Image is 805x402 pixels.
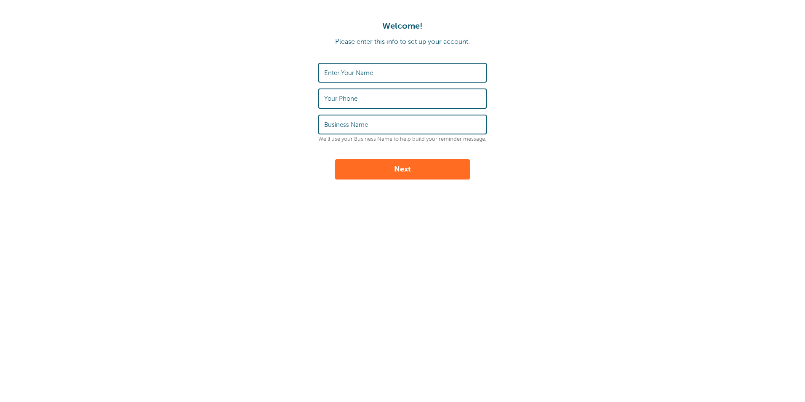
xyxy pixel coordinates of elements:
label: Business Name [324,121,368,129]
button: Next [335,159,470,180]
p: We'll use your Business Name to help build your reminder message. [318,136,487,142]
label: Your Phone [324,95,357,102]
p: Please enter this info to set up your account. [8,38,797,46]
h1: Welcome! [8,21,797,31]
label: Enter Your Name [324,69,373,77]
